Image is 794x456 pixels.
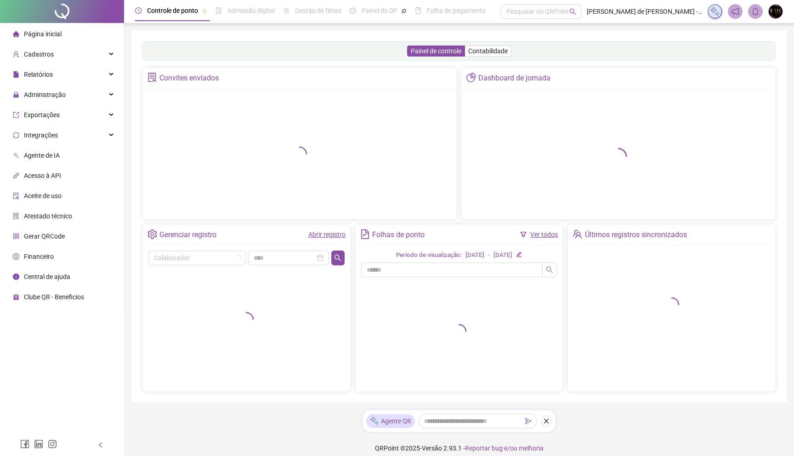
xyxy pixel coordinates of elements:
[97,442,104,448] span: left
[370,416,379,426] img: sparkle-icon.fc2bf0ac1784a2077858766a79e2daf3.svg
[24,30,62,38] span: Página inicial
[422,445,442,452] span: Versão
[350,7,356,14] span: dashboard
[415,7,421,14] span: book
[13,193,19,199] span: audit
[607,145,630,167] span: loading
[227,7,275,14] span: Admissão digital
[585,227,687,243] div: Últimos registros sincronizados
[334,254,341,262] span: search
[360,229,370,239] span: file-text
[13,132,19,138] span: sync
[24,273,70,280] span: Central de ajuda
[466,73,476,82] span: pie-chart
[24,172,61,179] span: Acesso à API
[662,295,682,315] span: loading
[13,233,19,239] span: qrcode
[465,251,484,260] div: [DATE]
[308,231,346,238] a: Abrir registro
[24,51,54,58] span: Cadastros
[24,152,60,159] span: Agente de IA
[24,233,65,240] span: Gerar QRCode
[24,293,84,301] span: Clube QR - Beneficios
[216,7,222,14] span: file-done
[731,7,739,16] span: notification
[13,294,19,300] span: gift
[236,309,256,330] span: loading
[769,5,783,18] img: 85694
[13,213,19,219] span: solution
[411,47,461,55] span: Painel de controle
[516,251,522,257] span: edit
[159,227,216,243] div: Gerenciar registro
[295,7,341,14] span: Gestão de férias
[24,212,72,220] span: Atestado técnico
[283,7,289,14] span: sun
[525,418,532,424] span: send
[493,251,512,260] div: [DATE]
[751,7,760,16] span: bell
[520,231,527,238] span: filter
[13,274,19,280] span: info-circle
[569,8,576,15] span: search
[401,8,407,14] span: pushpin
[147,73,157,82] span: solution
[20,439,29,449] span: facebook
[449,321,469,342] span: loading
[573,229,582,239] span: team
[24,253,54,260] span: Financeiro
[289,144,310,164] span: loading
[48,439,57,449] span: instagram
[24,111,60,119] span: Exportações
[24,192,62,199] span: Aceite de uso
[396,251,462,260] div: Período de visualização:
[202,8,207,14] span: pushpin
[13,31,19,37] span: home
[34,439,43,449] span: linkedin
[234,254,242,262] span: loading
[366,414,415,428] div: Agente QR
[135,7,142,14] span: clock-circle
[543,418,550,424] span: close
[362,7,397,14] span: Painel do DP
[159,70,219,86] div: Convites enviados
[372,227,425,243] div: Folhas de ponto
[468,47,508,55] span: Contabilidade
[24,131,58,139] span: Integrações
[24,91,66,98] span: Administração
[427,7,486,14] span: Folha de pagamento
[13,71,19,78] span: file
[530,231,558,238] a: Ver todos
[13,112,19,118] span: export
[13,172,19,179] span: api
[546,266,553,274] span: search
[13,253,19,260] span: dollar
[710,6,720,17] img: sparkle-icon.fc2bf0ac1784a2077858766a79e2daf3.svg
[13,51,19,57] span: user-add
[24,71,53,78] span: Relatórios
[465,445,544,452] span: Reportar bug e/ou melhoria
[478,70,550,86] div: Dashboard de jornada
[147,7,198,14] span: Controle de ponto
[13,91,19,98] span: lock
[147,229,157,239] span: setting
[587,6,702,17] span: [PERSON_NAME] de [PERSON_NAME] - YOU Excelência Imobiliária
[488,251,490,260] div: -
